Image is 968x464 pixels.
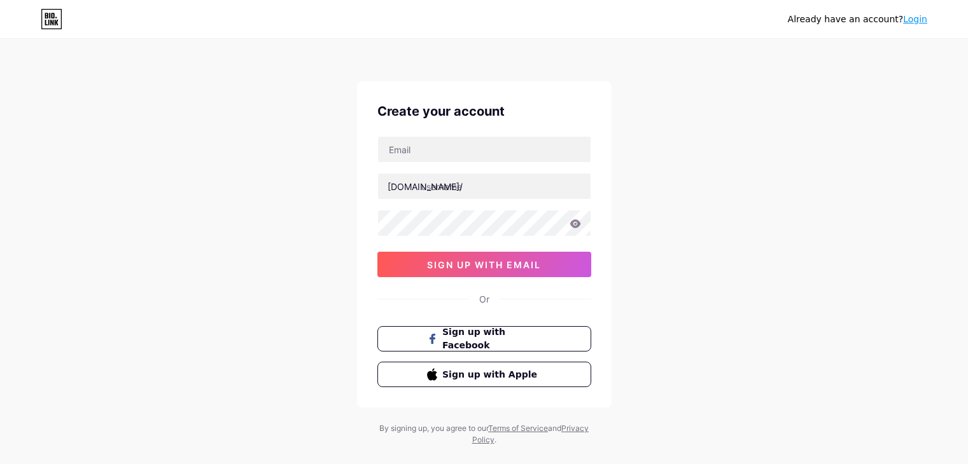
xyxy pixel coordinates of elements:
a: Login [903,14,927,24]
a: Terms of Service [488,423,548,433]
div: Or [479,292,489,306]
button: Sign up with Facebook [377,326,591,351]
input: Email [378,137,591,162]
span: Sign up with Apple [442,368,541,381]
div: Create your account [377,102,591,121]
button: sign up with email [377,252,591,277]
span: Sign up with Facebook [442,325,541,352]
div: By signing up, you agree to our and . [376,423,593,446]
div: [DOMAIN_NAME]/ [388,180,463,193]
input: username [378,174,591,199]
button: Sign up with Apple [377,362,591,387]
div: Already have an account? [788,13,927,26]
span: sign up with email [427,259,541,270]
